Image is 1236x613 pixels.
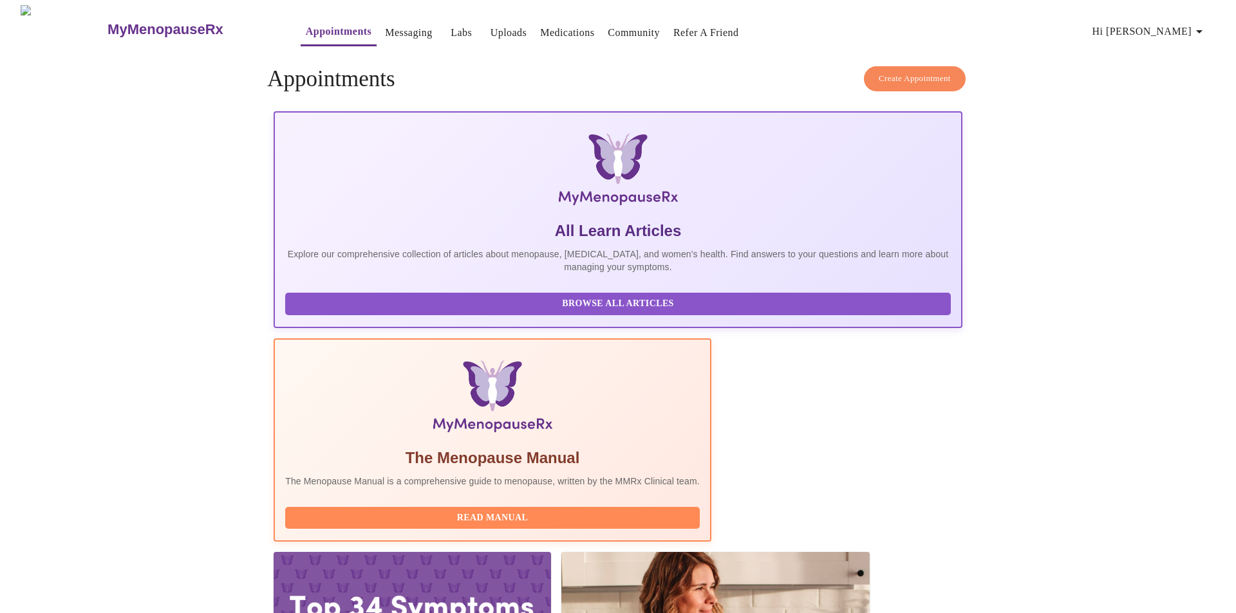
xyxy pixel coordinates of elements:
h3: MyMenopauseRx [108,21,223,38]
a: Medications [540,24,594,42]
a: Messaging [385,24,432,42]
button: Appointments [301,19,377,46]
a: Read Manual [285,511,703,522]
a: Community [608,24,660,42]
span: Browse All Articles [298,296,938,312]
img: Menopause Manual [351,360,633,437]
h5: All Learn Articles [285,221,951,241]
a: Uploads [491,24,527,42]
button: Browse All Articles [285,293,951,315]
button: Community [603,20,665,46]
button: Uploads [485,20,532,46]
a: Labs [451,24,472,42]
h4: Appointments [267,66,969,92]
h5: The Menopause Manual [285,448,700,468]
p: Explore our comprehensive collection of articles about menopause, [MEDICAL_DATA], and women's hea... [285,248,951,273]
span: Create Appointment [879,71,951,86]
button: Messaging [380,20,437,46]
span: Hi [PERSON_NAME] [1092,23,1207,41]
a: MyMenopauseRx [106,7,275,52]
a: Refer a Friend [673,24,739,42]
button: Hi [PERSON_NAME] [1087,19,1212,44]
img: MyMenopauseRx Logo [389,133,847,210]
p: The Menopause Manual is a comprehensive guide to menopause, written by the MMRx Clinical team. [285,475,700,488]
a: Browse All Articles [285,297,954,308]
img: MyMenopauseRx Logo [21,5,106,53]
button: Medications [535,20,599,46]
button: Read Manual [285,507,700,529]
span: Read Manual [298,510,687,526]
button: Refer a Friend [668,20,744,46]
button: Create Appointment [864,66,966,91]
a: Appointments [306,23,371,41]
button: Labs [441,20,482,46]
